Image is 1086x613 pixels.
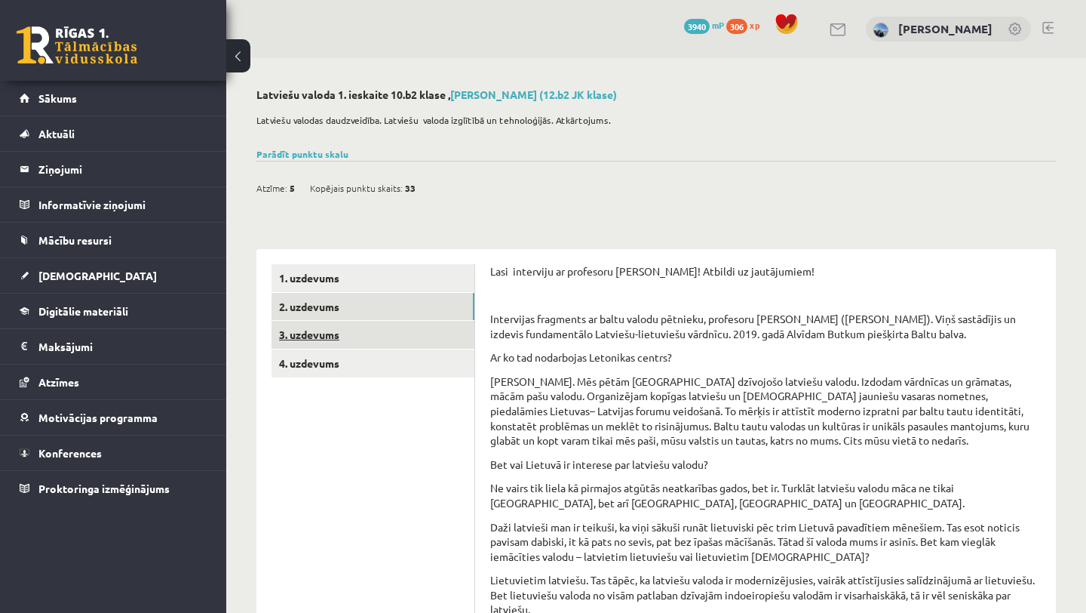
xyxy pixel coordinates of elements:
[38,446,102,460] span: Konferences
[20,152,207,186] a: Ziņojumi
[750,19,759,31] span: xp
[38,233,112,247] span: Mācību resursi
[38,304,128,318] span: Digitālie materiāli
[490,520,1041,565] p: Daži latvieši man ir teikuši, ka viņi sākuši runāt lietuviski pēc trim Lietuvā pavadītiem mēnešie...
[20,329,207,364] a: Maksājumi
[450,88,617,101] a: [PERSON_NAME] (12.b2 JK klase)
[38,187,207,222] legend: Informatīvie ziņojumi
[490,481,1041,510] p: Ne vairs tik liela kā pirmajos atgūtās neatkarības gados, bet ir. Turklāt latviešu valodu māca ne...
[405,177,416,199] span: 33
[38,91,77,105] span: Sākums
[271,264,474,292] a: 1. uzdevums
[256,148,348,160] a: Parādīt punktu skalu
[20,258,207,293] a: [DEMOGRAPHIC_DATA]
[20,436,207,470] a: Konferences
[38,152,207,186] legend: Ziņojumi
[310,177,403,199] span: Kopējais punktu skaits:
[684,19,724,31] a: 3940 mP
[38,375,79,389] span: Atzīmes
[271,350,474,377] a: 4. uzdevums
[20,400,207,435] a: Motivācijas programma
[17,26,137,64] a: Rīgas 1. Tālmācības vidusskola
[20,116,207,151] a: Aktuāli
[20,223,207,257] a: Mācību resursi
[873,23,888,38] img: Viktorija Ogreniča
[15,15,549,233] body: Rich Text Editor, wiswyg-editor-user-answer-47434018096780
[726,19,767,31] a: 306 xp
[898,21,992,36] a: [PERSON_NAME]
[490,312,1041,341] p: Intervijas fragments ar baltu valodu pētnieku, profesoru [PERSON_NAME] ([PERSON_NAME]). Viņš sast...
[271,321,474,349] a: 3. uzdevums
[256,88,1056,101] h2: Latviešu valoda 1. ieskaite 10.b2 klase ,
[712,19,724,31] span: mP
[20,187,207,222] a: Informatīvie ziņojumi
[256,177,287,199] span: Atzīme:
[256,113,1048,127] p: Latviešu valodas daudzveidība. Latviešu valoda izglītībā un tehnoloģijās. Atkārtojums.
[490,264,1041,279] p: Lasi interviju ar profesoru [PERSON_NAME]! Atbildi uz jautājumiem!
[38,329,207,364] legend: Maksājumi
[726,19,747,34] span: 306
[38,482,170,495] span: Proktoringa izmēģinājums
[20,294,207,328] a: Digitālie materiāli
[490,374,1041,448] p: [PERSON_NAME]. Mēs pētām [GEOGRAPHIC_DATA] dzīvojošo latviešu valodu. Izdodam vārdnīcas un grāmat...
[20,81,207,116] a: Sākums
[271,293,474,321] a: 2. uzdevums
[38,269,157,282] span: [DEMOGRAPHIC_DATA]
[38,411,158,424] span: Motivācijas programma
[490,457,1041,473] p: Bet vai Lietuvā ir interese par latviešu valodu?
[20,471,207,506] a: Proktoringa izmēģinājums
[490,350,1041,365] p: Ar ko tad nodarbojas Letonikas centrs?
[290,177,295,199] span: 5
[684,19,710,34] span: 3940
[20,365,207,399] a: Atzīmes
[38,127,75,140] span: Aktuāli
